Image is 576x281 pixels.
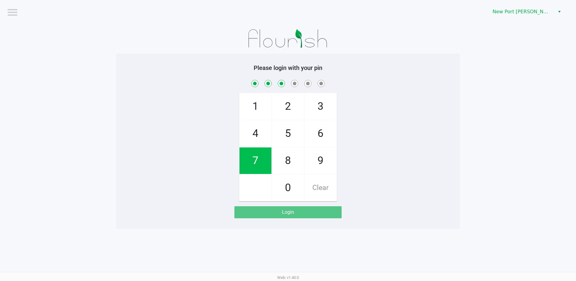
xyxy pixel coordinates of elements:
[239,120,271,147] span: 4
[555,6,564,17] button: Select
[272,147,304,174] span: 8
[305,93,337,120] span: 3
[277,275,299,280] span: Web: v1.40.0
[305,147,337,174] span: 9
[305,175,337,201] span: Clear
[272,175,304,201] span: 0
[305,120,337,147] span: 6
[272,120,304,147] span: 5
[239,93,271,120] span: 1
[121,64,455,71] h5: Please login with your pin
[272,93,304,120] span: 2
[239,147,271,174] span: 7
[493,8,551,15] span: New Port [PERSON_NAME]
